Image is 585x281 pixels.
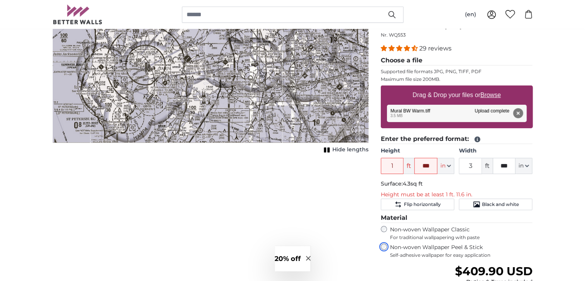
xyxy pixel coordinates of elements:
legend: Enter the preferred format: [381,134,533,144]
div: 1 of 1 [53,2,368,155]
span: Self-adhesive wallpaper for easy application [390,252,533,258]
button: Black and white [459,199,532,210]
button: in [437,158,454,174]
button: Flip horizontally [381,199,454,210]
span: $409.90 USD [455,264,532,278]
button: Hide lengths [322,144,368,155]
span: Hide lengths [332,146,368,154]
span: 4.34 stars [381,45,419,52]
span: 4.3sq ft [403,180,423,187]
label: Non-woven Wallpaper Classic [390,226,533,241]
img: Betterwalls [53,5,103,24]
span: in [518,162,523,170]
label: Width [459,147,532,155]
span: 29 reviews [419,45,452,52]
legend: Choose a file [381,56,533,65]
span: ft [403,158,414,174]
u: Browse [480,92,501,98]
button: (en) [459,8,482,22]
p: Supported file formats JPG, PNG, TIFF, PDF [381,69,533,75]
span: Nr. WQ553 [381,32,406,38]
button: in [515,158,532,174]
label: Height [381,147,454,155]
p: Height must be at least 1 ft. 11.6 in. [381,191,533,199]
span: ft [482,158,493,174]
legend: Material [381,213,533,223]
span: Flip horizontally [403,201,440,207]
p: Maximum file size 200MB. [381,76,533,82]
span: in [440,162,445,170]
p: Surface: [381,180,533,188]
span: For traditional wallpapering with paste [390,234,533,241]
label: Non-woven Wallpaper Peel & Stick [390,244,533,258]
label: Drag & Drop your files or [409,87,503,103]
span: Black and white [482,201,519,207]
